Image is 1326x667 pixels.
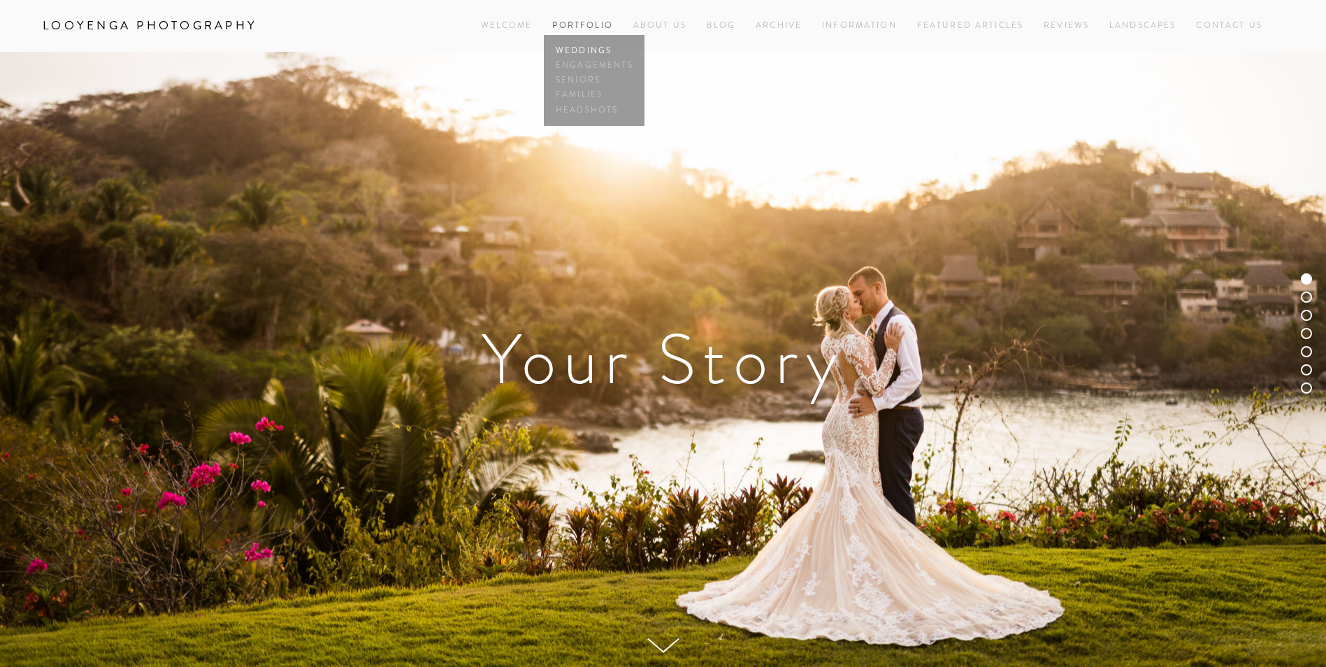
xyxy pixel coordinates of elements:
a: About Us [633,16,686,35]
a: Engagements [552,58,636,73]
a: Archive [756,16,802,35]
a: Looyenga Photography [32,14,268,38]
a: Information [822,20,897,31]
a: Families [552,88,636,103]
a: Reviews [1044,16,1089,35]
a: Blog [707,16,736,35]
a: Seniors [552,73,636,88]
a: Welcome [481,16,533,35]
h1: Your Story [43,324,1283,394]
a: Contact Us [1196,16,1262,35]
a: Landscapes [1109,16,1176,35]
a: Headshots [552,103,636,117]
a: Portfolio [552,20,612,31]
a: Weddings [552,43,636,58]
a: Featured Articles [917,16,1024,35]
